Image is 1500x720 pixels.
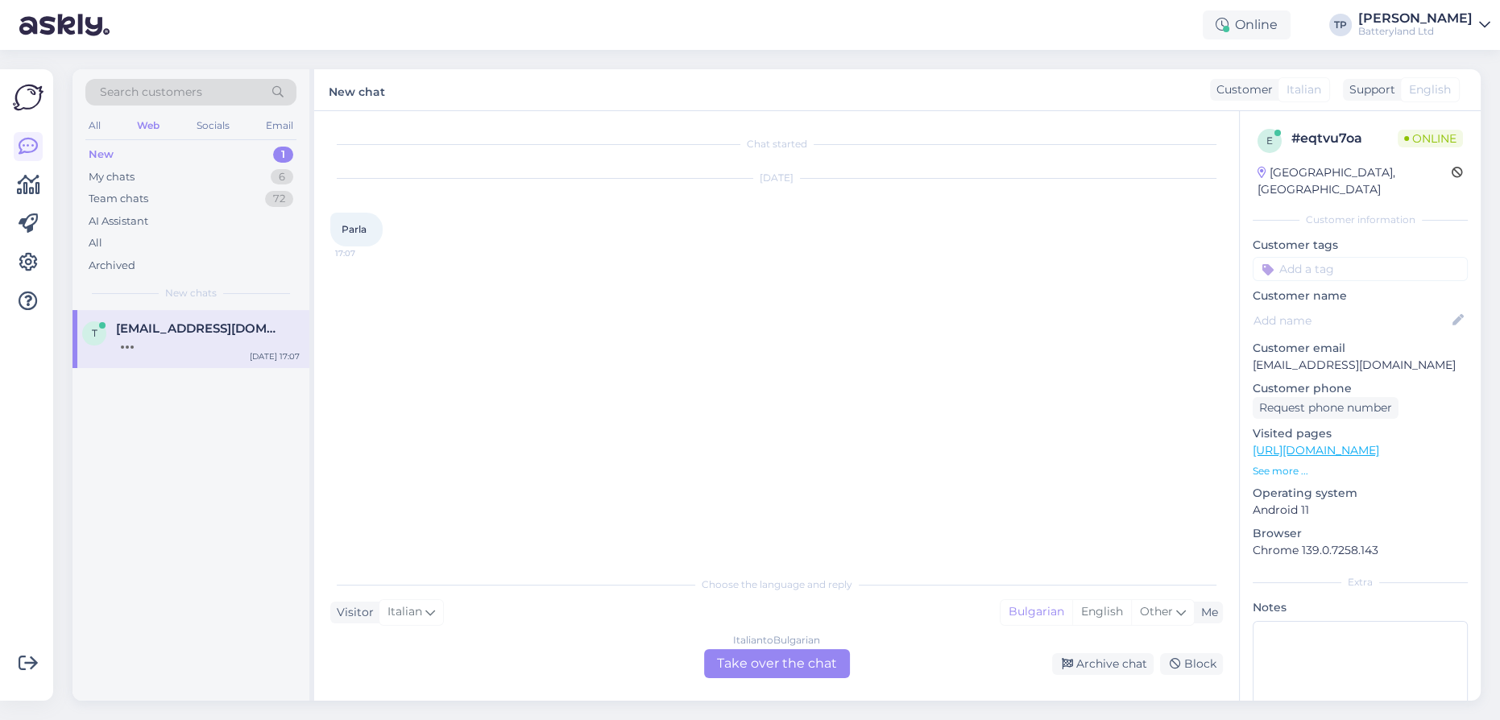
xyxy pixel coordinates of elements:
[1253,464,1468,478] p: See more ...
[193,115,233,136] div: Socials
[250,350,300,362] div: [DATE] 17:07
[330,137,1223,151] div: Chat started
[1253,485,1468,502] p: Operating system
[1253,525,1468,542] p: Browser
[265,191,293,207] div: 72
[733,633,820,648] div: Italian to Bulgarian
[335,247,396,259] span: 17:07
[1253,288,1468,304] p: Customer name
[1253,575,1468,590] div: Extra
[1253,502,1468,519] p: Android 11
[1253,312,1449,329] input: Add name
[1203,10,1291,39] div: Online
[92,327,97,339] span: t
[1195,604,1218,621] div: Me
[263,115,296,136] div: Email
[1001,600,1072,624] div: Bulgarian
[1343,81,1395,98] div: Support
[330,577,1223,592] div: Choose the language and reply
[85,115,104,136] div: All
[1253,425,1468,442] p: Visited pages
[330,171,1223,185] div: [DATE]
[1398,130,1463,147] span: Online
[1210,81,1273,98] div: Customer
[89,147,114,163] div: New
[1253,213,1468,227] div: Customer information
[1253,257,1468,281] input: Add a tag
[1253,542,1468,559] p: Chrome 139.0.7258.143
[134,115,163,136] div: Web
[271,169,293,185] div: 6
[116,321,284,336] span: theabyssb@googlemail.com
[273,147,293,163] div: 1
[1409,81,1451,98] span: English
[1358,12,1490,38] a: [PERSON_NAME]Batteryland Ltd
[1160,653,1223,675] div: Block
[1052,653,1154,675] div: Archive chat
[13,82,44,113] img: Askly Logo
[1072,600,1131,624] div: English
[1291,129,1398,148] div: # eqtvu7oa
[89,235,102,251] div: All
[89,258,135,274] div: Archived
[1253,443,1379,457] a: [URL][DOMAIN_NAME]
[330,604,374,621] div: Visitor
[1258,164,1452,198] div: [GEOGRAPHIC_DATA], [GEOGRAPHIC_DATA]
[329,79,385,101] label: New chat
[1140,604,1173,619] span: Other
[1287,81,1321,98] span: Italian
[100,84,202,101] span: Search customers
[1253,237,1468,254] p: Customer tags
[165,286,217,300] span: New chats
[1358,25,1473,38] div: Batteryland Ltd
[1253,340,1468,357] p: Customer email
[1329,14,1352,36] div: TP
[1253,380,1468,397] p: Customer phone
[89,213,148,230] div: AI Assistant
[704,649,850,678] div: Take over the chat
[1253,397,1398,419] div: Request phone number
[1358,12,1473,25] div: [PERSON_NAME]
[89,169,135,185] div: My chats
[1253,357,1468,374] p: [EMAIL_ADDRESS][DOMAIN_NAME]
[1266,134,1273,147] span: e
[387,603,422,621] span: Italian
[1253,599,1468,616] p: Notes
[342,223,367,235] span: Parla
[89,191,148,207] div: Team chats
